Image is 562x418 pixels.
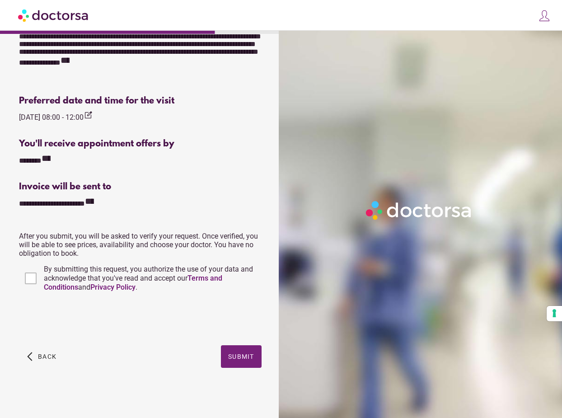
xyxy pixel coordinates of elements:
span: By submitting this request, you authorize the use of your data and acknowledge that you've read a... [44,265,253,291]
div: Preferred date and time for the visit [19,96,261,106]
i: edit_square [84,111,93,120]
span: Submit [228,353,254,360]
img: icons8-customer-100.png [538,9,551,22]
div: [DATE] 08:00 - 12:00 [19,111,93,123]
a: Privacy Policy [90,283,136,291]
a: Terms and Conditions [44,274,222,291]
button: Submit [221,345,262,368]
p: After you submit, you will be asked to verify your request. Once verified, you will be able to se... [19,232,261,258]
div: You'll receive appointment offers by [19,139,261,149]
iframe: reCAPTCHA [19,301,156,336]
div: Invoice will be sent to [19,182,261,192]
img: Doctorsa.com [18,5,89,25]
button: arrow_back_ios Back [23,345,60,368]
span: Back [38,353,56,360]
button: Your consent preferences for tracking technologies [547,306,562,321]
img: Logo-Doctorsa-trans-White-partial-flat.png [363,198,475,223]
